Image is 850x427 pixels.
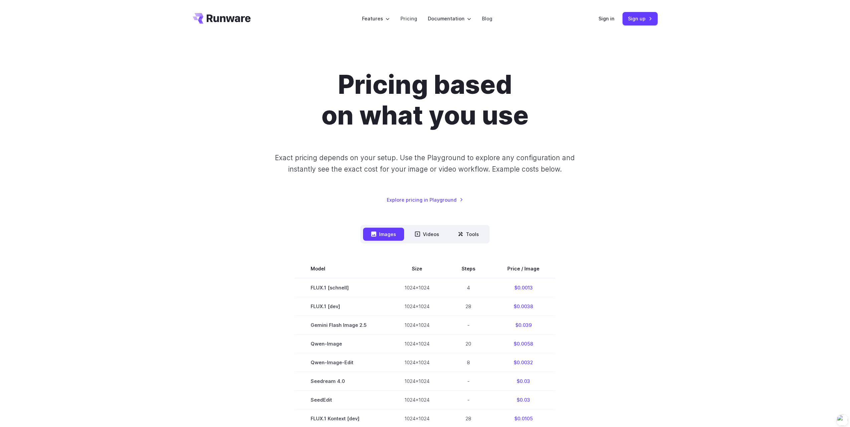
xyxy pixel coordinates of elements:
th: Steps [446,259,491,278]
button: Tools [450,228,487,241]
td: Seedream 4.0 [295,372,388,391]
td: 28 [446,297,491,316]
th: Model [295,259,388,278]
a: Sign in [599,15,615,22]
td: $0.039 [491,316,555,335]
td: 8 [446,353,491,372]
th: Size [388,259,446,278]
td: FLUX.1 [dev] [295,297,388,316]
a: Sign up [623,12,658,25]
td: $0.0032 [491,353,555,372]
a: Go to / [193,13,251,24]
a: Explore pricing in Playground [387,196,463,204]
th: Price / Image [491,259,555,278]
td: FLUX.1 [schnell] [295,278,388,297]
td: 1024x1024 [388,372,446,391]
label: Documentation [428,15,471,22]
td: 1024x1024 [388,335,446,353]
td: 1024x1024 [388,353,446,372]
span: Gemini Flash Image 2.5 [311,321,372,329]
td: $0.0058 [491,335,555,353]
td: - [446,316,491,335]
td: 4 [446,278,491,297]
td: $0.03 [491,372,555,391]
label: Features [362,15,390,22]
td: - [446,372,491,391]
td: $0.0038 [491,297,555,316]
td: 1024x1024 [388,391,446,409]
td: 1024x1024 [388,316,446,335]
h1: Pricing based on what you use [239,69,611,131]
p: Exact pricing depends on your setup. Use the Playground to explore any configuration and instantl... [262,152,587,175]
td: $0.0013 [491,278,555,297]
td: - [446,391,491,409]
td: $0.03 [491,391,555,409]
td: 1024x1024 [388,278,446,297]
td: SeedEdit [295,391,388,409]
button: Videos [407,228,447,241]
td: 1024x1024 [388,297,446,316]
td: Qwen-Image [295,335,388,353]
button: Images [363,228,404,241]
a: Pricing [400,15,417,22]
a: Blog [482,15,492,22]
td: 20 [446,335,491,353]
td: Qwen-Image-Edit [295,353,388,372]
